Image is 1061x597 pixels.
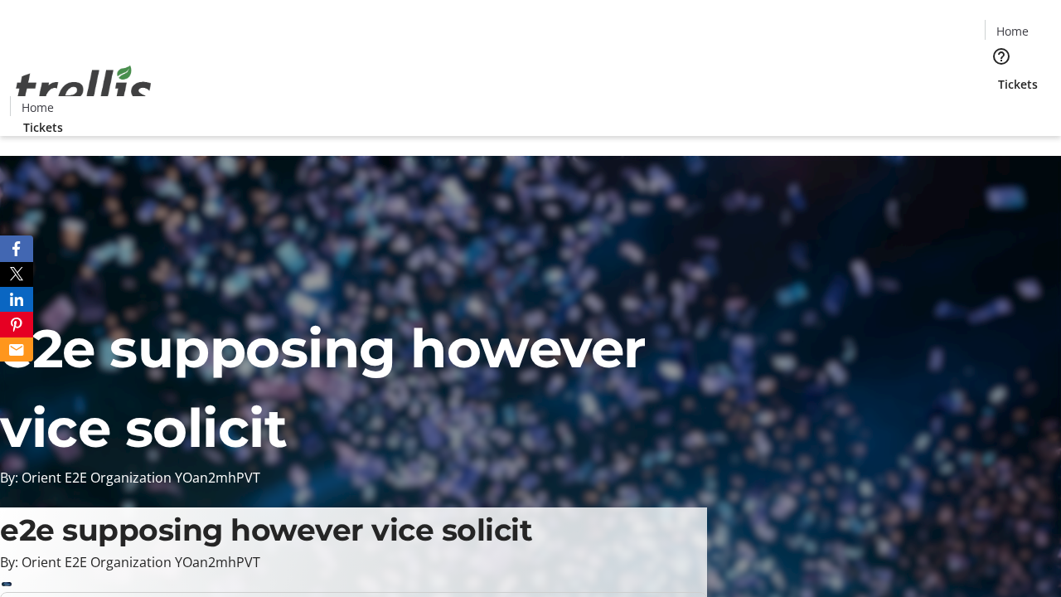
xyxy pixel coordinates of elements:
img: Orient E2E Organization YOan2mhPVT's Logo [10,47,157,130]
a: Home [986,22,1039,40]
span: Home [996,22,1029,40]
a: Tickets [10,119,76,136]
button: Help [985,40,1018,73]
span: Tickets [998,75,1038,93]
span: Home [22,99,54,116]
span: Tickets [23,119,63,136]
a: Tickets [985,75,1051,93]
button: Cart [985,93,1018,126]
a: Home [11,99,64,116]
